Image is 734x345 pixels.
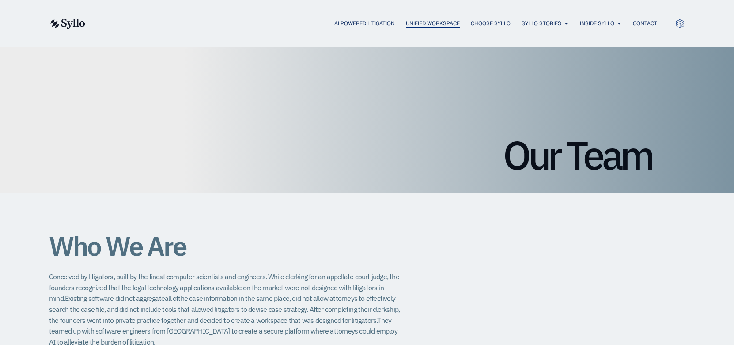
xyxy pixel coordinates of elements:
h1: Who We Are [49,231,402,261]
nav: Menu [103,19,657,28]
span: all of [165,294,178,303]
div: Menu Toggle [103,19,657,28]
span: Conceived by litigators, built by the finest computer scientists and engineers. While clerking fo... [49,272,399,303]
h1: Our Team [82,135,652,175]
a: Unified Workspace [406,19,460,27]
a: Inside Syllo [580,19,614,27]
a: Syllo Stories [522,19,561,27]
span: Existing software did not aggregate [65,294,165,303]
img: syllo [49,19,85,29]
a: Contact [633,19,657,27]
span: the case information in the same place, did not allow attorneys to effectively search the case fi... [49,294,395,314]
a: AI Powered Litigation [334,19,395,27]
a: Choose Syllo [471,19,511,27]
span: After completing their clerkship, the founders went into private practice together and decided to... [49,305,400,325]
